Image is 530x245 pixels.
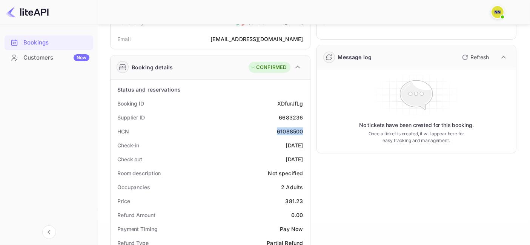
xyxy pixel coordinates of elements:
div: HCN [117,127,129,135]
img: LiteAPI logo [6,6,49,18]
p: No tickets have been created for this booking. [359,121,474,129]
p: Once a ticket is created, it will appear here for easy tracking and management. [363,130,470,144]
div: Bookings [23,38,89,47]
button: Refresh [458,51,492,63]
button: Collapse navigation [42,225,56,239]
div: 2 Adults [281,183,303,191]
img: N/A N/A [492,6,504,18]
div: 0.00 [291,211,303,219]
div: Check-in [117,141,139,149]
div: Price [117,197,130,205]
div: 381.23 [286,197,303,205]
div: CustomersNew [5,51,93,65]
div: [DATE] [286,155,303,163]
div: [DATE] [286,141,303,149]
div: Payment Timing [117,225,158,233]
a: Bookings [5,35,93,49]
div: Customers [23,54,89,62]
div: 61088500 [277,127,303,135]
div: Check out [117,155,142,163]
div: Message log [338,53,372,61]
div: Booking ID [117,100,144,107]
div: Pay Now [280,225,303,233]
p: Refresh [470,53,489,61]
div: 6683236 [279,113,303,121]
div: Not specified [268,169,303,177]
div: Status and reservations [117,86,181,93]
div: Occupancies [117,183,150,191]
div: Email [117,35,131,43]
div: [EMAIL_ADDRESS][DOMAIN_NAME] [210,35,303,43]
div: CONFIRMED [250,64,286,71]
div: Refund Amount [117,211,155,219]
div: Booking details [132,63,173,71]
a: CustomersNew [5,51,93,64]
div: New [74,54,89,61]
div: XDfurJfLg [277,100,303,107]
div: Bookings [5,35,93,50]
div: Room description [117,169,161,177]
div: Supplier ID [117,113,145,121]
